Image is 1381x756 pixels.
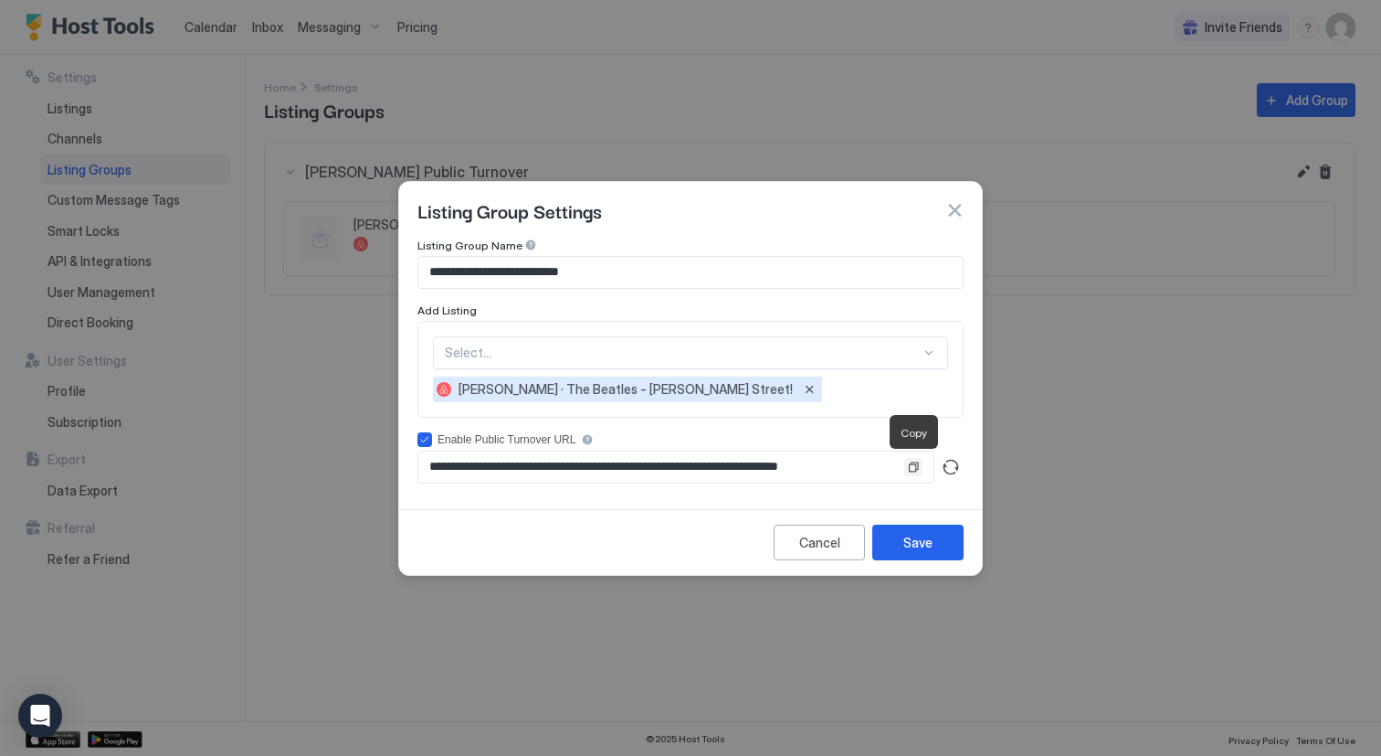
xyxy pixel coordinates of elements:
button: Copy [904,458,922,476]
button: Generate turnover URL [938,454,964,480]
button: Remove [800,380,818,399]
span: Add Listing [417,303,477,317]
input: Input Field [418,452,904,483]
span: [PERSON_NAME] · The Beatles - [PERSON_NAME] Street! [459,381,793,398]
div: accessCode [417,432,964,447]
div: Save [903,533,933,552]
div: Cancel [799,533,840,552]
input: Input Field [418,257,963,288]
div: Open Intercom Messenger [18,694,62,738]
button: Cancel [774,525,865,560]
div: Enable Public Turnover URL [437,433,575,446]
span: Copy [901,426,927,440]
span: Listing Group Name [417,239,522,252]
span: Listing Group Settings [417,197,602,224]
button: Save [872,525,964,560]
